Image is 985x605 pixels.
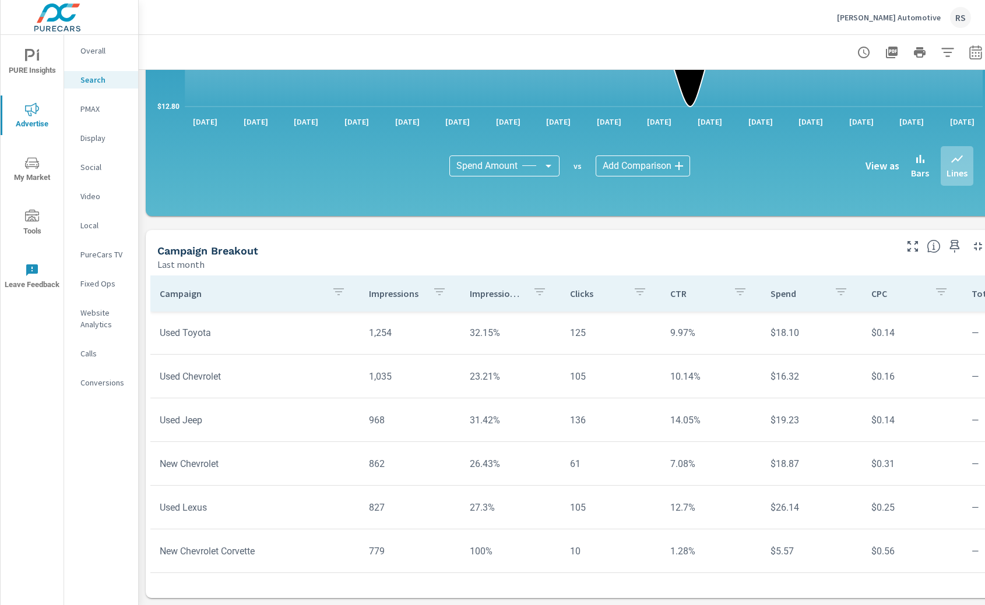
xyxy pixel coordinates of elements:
[80,249,129,260] p: PureCars TV
[841,116,882,128] p: [DATE]
[64,246,138,263] div: PureCars TV
[369,288,423,299] p: Impressions
[150,493,360,522] td: Used Lexus
[661,493,761,522] td: 12.7%
[837,12,941,23] p: [PERSON_NAME] Automotive
[866,160,899,172] h6: View as
[157,257,205,271] p: Last month
[80,190,129,202] p: Video
[790,116,831,128] p: [DATE]
[449,155,560,176] div: Spend Amount
[64,345,138,362] div: Calls
[80,220,129,231] p: Local
[740,116,781,128] p: [DATE]
[880,41,903,64] button: "Export Report to PDF"
[911,166,929,180] p: Bars
[437,116,478,128] p: [DATE]
[661,405,761,435] td: 14.05%
[360,536,460,566] td: 779
[185,116,226,128] p: [DATE]
[4,263,60,292] span: Leave Feedback
[4,156,60,185] span: My Market
[160,288,322,299] p: Campaign
[561,318,661,348] td: 125
[80,348,129,359] p: Calls
[871,288,925,299] p: CPC
[488,116,529,128] p: [DATE]
[4,210,60,238] span: Tools
[891,116,932,128] p: [DATE]
[64,42,138,59] div: Overall
[80,132,129,144] p: Display
[286,116,326,128] p: [DATE]
[561,449,661,479] td: 61
[862,362,962,391] td: $0.16
[460,362,561,391] td: 23.21%
[927,239,941,253] span: This is a summary of Search performance results by campaign. Each column can be sorted.
[150,449,360,479] td: New Chevrolet
[761,318,861,348] td: $18.10
[64,304,138,333] div: Website Analytics
[470,288,523,299] p: Impression Share
[460,405,561,435] td: 31.42%
[80,278,129,289] p: Fixed Ops
[360,493,460,522] td: 827
[460,493,561,522] td: 27.3%
[639,116,680,128] p: [DATE]
[862,449,962,479] td: $0.31
[157,102,180,111] text: $12.80
[64,129,138,147] div: Display
[862,405,962,435] td: $0.14
[689,116,730,128] p: [DATE]
[661,449,761,479] td: 7.08%
[761,536,861,566] td: $5.57
[761,449,861,479] td: $18.87
[561,362,661,391] td: 105
[903,237,922,256] button: Make Fullscreen
[603,160,671,172] span: Add Comparison
[150,536,360,566] td: New Chevrolet Corvette
[360,318,460,348] td: 1,254
[150,318,360,348] td: Used Toyota
[336,116,377,128] p: [DATE]
[538,116,579,128] p: [DATE]
[460,449,561,479] td: 26.43%
[761,493,861,522] td: $26.14
[661,318,761,348] td: 9.97%
[561,493,661,522] td: 105
[64,217,138,234] div: Local
[64,71,138,89] div: Search
[64,158,138,176] div: Social
[64,187,138,205] div: Video
[560,161,596,171] p: vs
[80,307,129,330] p: Website Analytics
[862,318,962,348] td: $0.14
[1,35,64,303] div: nav menu
[862,536,962,566] td: $0.56
[387,116,428,128] p: [DATE]
[4,49,60,77] span: PURE Insights
[4,102,60,131] span: Advertise
[942,116,983,128] p: [DATE]
[661,536,761,566] td: 1.28%
[360,405,460,435] td: 968
[596,155,690,176] div: Add Comparison
[80,103,129,115] p: PMAX
[80,74,129,86] p: Search
[771,288,824,299] p: Spend
[561,536,661,566] td: 10
[80,45,129,56] p: Overall
[661,362,761,391] td: 10.14%
[947,166,968,180] p: Lines
[862,493,962,522] td: $0.25
[950,7,971,28] div: RS
[80,377,129,388] p: Conversions
[360,362,460,391] td: 1,035
[589,116,629,128] p: [DATE]
[157,245,258,257] h5: Campaign Breakout
[360,449,460,479] td: 862
[456,160,518,172] span: Spend Amount
[761,362,861,391] td: $16.32
[460,536,561,566] td: 100%
[761,405,861,435] td: $19.23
